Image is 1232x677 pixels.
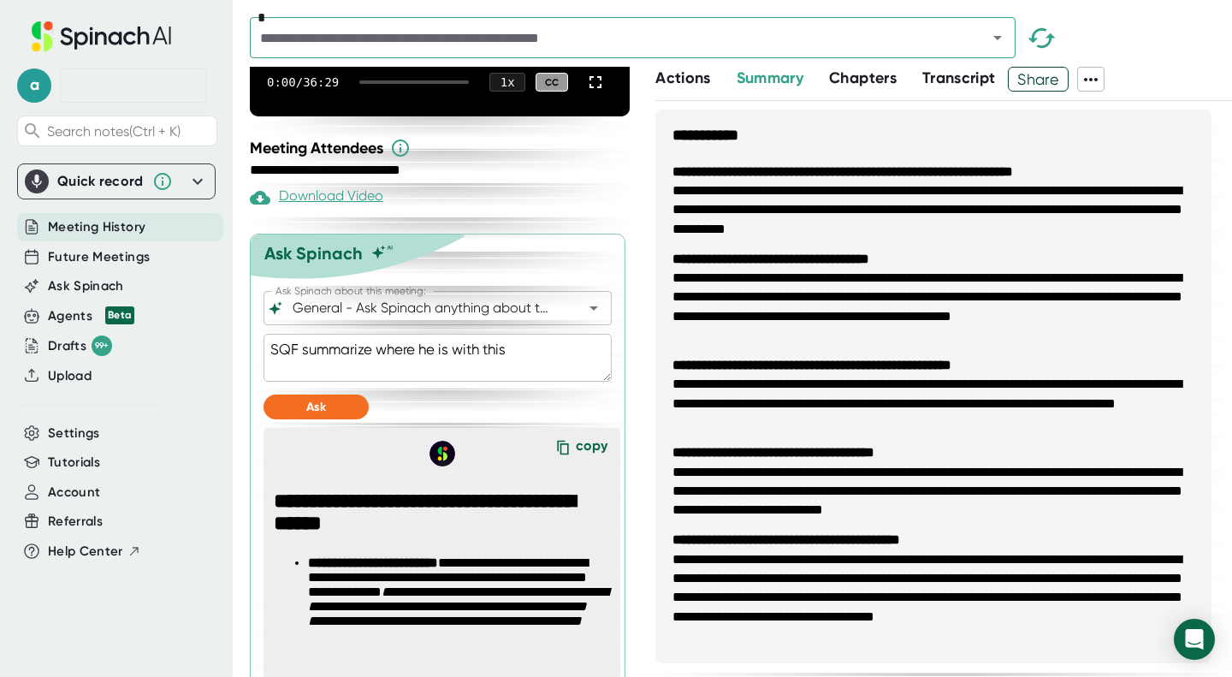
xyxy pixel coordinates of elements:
button: Open [986,26,1010,50]
button: Meeting History [48,217,145,237]
div: Beta [105,306,134,324]
span: Share [1009,64,1068,94]
span: Summary [737,68,803,87]
button: Ask Spinach [48,276,124,296]
div: 99+ [92,336,112,356]
input: What can we do to help? [289,296,556,320]
div: CC [536,73,568,92]
button: Help Center [48,542,141,561]
button: Agents Beta [48,306,134,326]
span: Help Center [48,542,123,561]
button: Referrals [48,512,103,532]
span: Actions [655,68,710,87]
button: Summary [737,67,803,90]
textarea: SQF summarize where he is with this [264,334,612,382]
span: Chapters [829,68,897,87]
div: copy [576,437,607,460]
button: Settings [48,424,100,443]
button: Drafts 99+ [48,336,112,356]
div: Drafts [48,336,112,356]
div: Agents [48,306,134,326]
button: Tutorials [48,453,100,472]
button: Actions [655,67,710,90]
div: Meeting Attendees [250,138,634,158]
div: Download Video [250,187,383,208]
div: Quick record [25,164,208,199]
div: Ask Spinach [264,243,363,264]
span: Ask [306,400,326,414]
button: Share [1008,67,1069,92]
span: a [17,68,51,103]
button: Transcript [922,67,996,90]
div: 0:00 / 36:29 [267,75,339,89]
button: Account [48,483,100,502]
button: Ask [264,395,369,419]
div: Open Intercom Messenger [1174,619,1215,660]
button: Chapters [829,67,897,90]
div: Quick record [57,173,144,190]
span: Search notes (Ctrl + K) [47,123,181,140]
span: Transcript [922,68,996,87]
button: Open [582,296,606,320]
button: Future Meetings [48,247,150,267]
button: Upload [48,366,92,386]
div: 1 x [489,73,525,92]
